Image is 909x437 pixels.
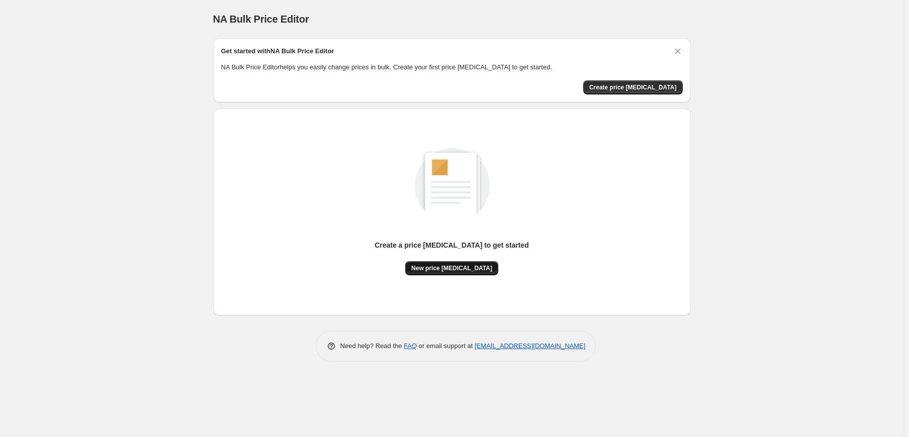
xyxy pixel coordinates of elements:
span: Create price [MEDICAL_DATA] [589,83,677,91]
a: FAQ [404,342,417,350]
h2: Get started with NA Bulk Price Editor [221,46,334,56]
span: NA Bulk Price Editor [213,14,309,25]
span: Need help? Read the [340,342,404,350]
button: New price [MEDICAL_DATA] [405,261,498,275]
p: Create a price [MEDICAL_DATA] to get started [375,240,529,250]
span: New price [MEDICAL_DATA] [411,264,492,272]
a: [EMAIL_ADDRESS][DOMAIN_NAME] [475,342,585,350]
button: Create price change job [583,80,683,94]
span: or email support at [417,342,475,350]
button: Dismiss card [673,46,683,56]
p: NA Bulk Price Editor helps you easily change prices in bulk. Create your first price [MEDICAL_DAT... [221,62,683,72]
